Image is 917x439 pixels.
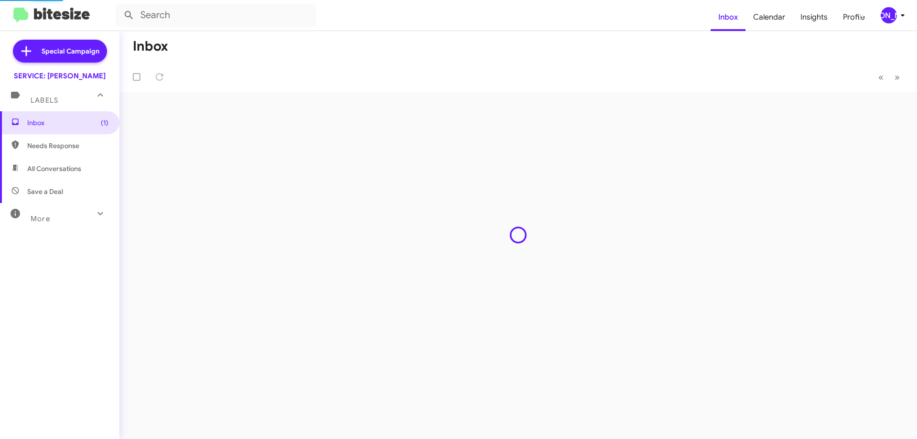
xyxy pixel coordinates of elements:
button: Next [889,67,906,87]
div: [PERSON_NAME] [881,7,897,23]
button: [PERSON_NAME] [873,7,906,23]
div: SERVICE: [PERSON_NAME] [14,71,106,81]
a: Special Campaign [13,40,107,63]
a: Insights [793,3,835,31]
nav: Page navigation example [873,67,906,87]
span: All Conversations [27,164,81,173]
span: Special Campaign [42,46,99,56]
a: Profile [835,3,873,31]
span: « [878,71,884,83]
span: Needs Response [27,141,108,150]
span: Save a Deal [27,187,63,196]
span: (1) [101,118,108,128]
span: Inbox [27,118,108,128]
button: Previous [873,67,889,87]
input: Search [116,4,316,27]
h1: Inbox [133,39,168,54]
span: Labels [31,96,58,105]
span: More [31,214,50,223]
a: Inbox [711,3,746,31]
span: » [895,71,900,83]
a: Calendar [746,3,793,31]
